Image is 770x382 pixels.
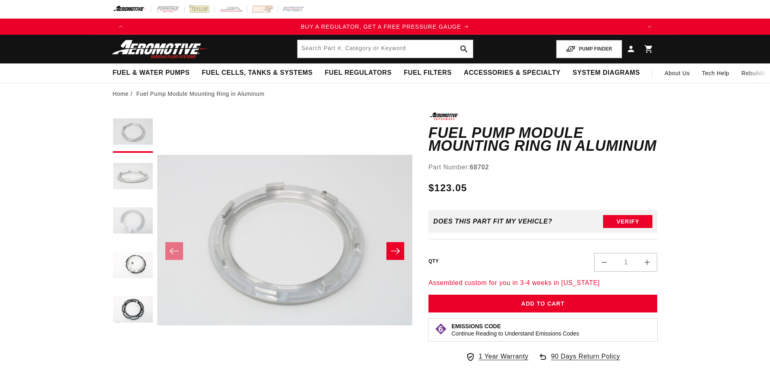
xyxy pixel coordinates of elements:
[433,218,553,225] div: Does This part fit My vehicle?
[428,162,658,173] div: Part Number:
[451,323,501,329] strong: Emissions Code
[665,70,690,76] span: About Us
[325,69,391,77] span: Fuel Regulators
[136,89,264,98] li: Fuel Pump Module Mounting Ring in Aluminum
[702,69,730,78] span: Tech Help
[404,69,452,77] span: Fuel Filters
[573,69,640,77] span: System Diagrams
[464,69,561,77] span: Accessories & Specialty
[451,330,579,337] p: Continue Reading to Understand Emissions Codes
[551,351,620,370] span: 90 Days Return Policy
[113,19,129,35] button: Translation missing: en.sections.announcements.previous_announcement
[301,23,461,30] span: BUY A REGULATOR, GET A FREE PRESSURE GAUGE
[398,63,458,82] summary: Fuel Filters
[455,40,473,58] button: search button
[466,351,528,362] a: 1 Year Warranty
[113,112,153,153] button: Load image 1 in gallery view
[428,127,658,152] h1: Fuel Pump Module Mounting Ring in Aluminum
[202,69,312,77] span: Fuel Cells, Tanks & Systems
[110,40,211,59] img: Aeromotive
[603,215,652,228] button: Verify
[538,351,620,370] a: 90 Days Return Policy
[641,19,658,35] button: Translation missing: en.sections.announcements.next_announcement
[741,69,765,78] span: Rebuilds
[567,63,646,82] summary: System Diagrams
[93,19,678,35] slideshow-component: Translation missing: en.sections.announcements.announcement_bar
[107,63,196,82] summary: Fuel & Water Pumps
[297,40,473,58] input: Search by Part Number, Category or Keyword
[451,323,579,337] button: Emissions CodeContinue Reading to Understand Emissions Codes
[129,22,641,31] a: BUY A REGULATOR, GET A FREE PRESSURE GAUGE
[458,63,567,82] summary: Accessories & Specialty
[479,351,528,362] span: 1 Year Warranty
[435,323,447,336] img: Emissions code
[113,89,658,98] nav: breadcrumbs
[113,290,153,331] button: Load image 5 in gallery view
[129,22,641,31] div: Announcement
[319,63,397,82] summary: Fuel Regulators
[113,246,153,286] button: Load image 4 in gallery view
[113,157,153,197] button: Load image 2 in gallery view
[556,40,622,58] button: PUMP FINDER
[658,63,696,83] a: About Us
[428,258,439,265] label: QTY
[428,295,658,313] button: Add to Cart
[113,89,129,98] a: Home
[129,22,641,31] div: 1 of 4
[386,242,404,260] button: Slide right
[696,63,736,83] summary: Tech Help
[113,69,190,77] span: Fuel & Water Pumps
[196,63,319,82] summary: Fuel Cells, Tanks & Systems
[428,278,658,288] p: Assembled custom for you in 3-4 weeks in [US_STATE]
[428,181,467,195] span: $123.05
[165,242,183,260] button: Slide left
[470,164,489,171] strong: 68702
[113,201,153,242] button: Load image 3 in gallery view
